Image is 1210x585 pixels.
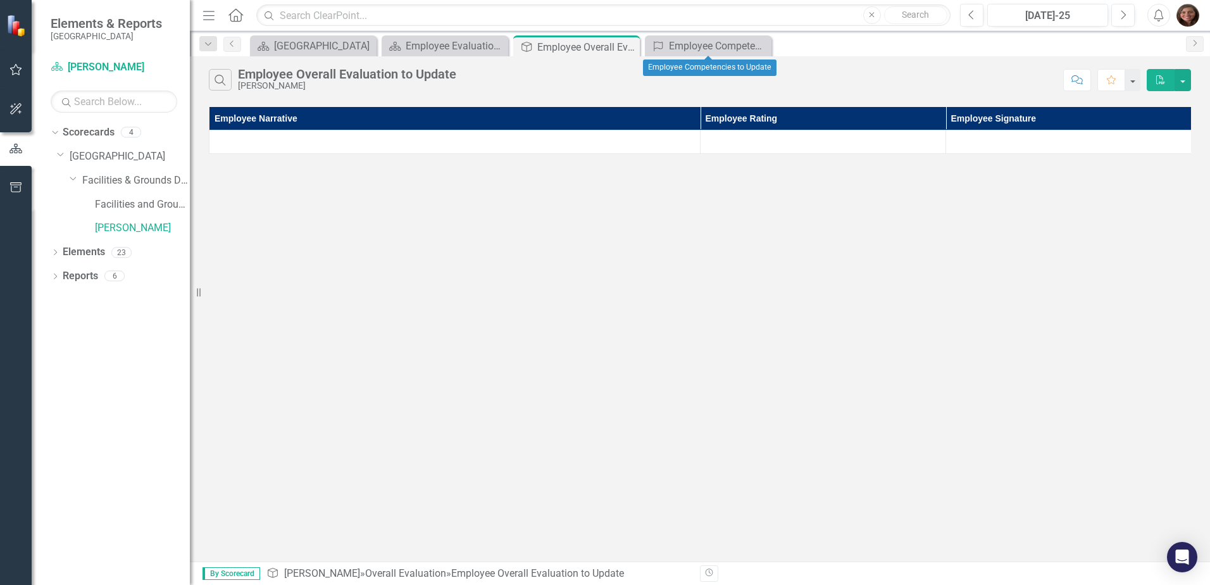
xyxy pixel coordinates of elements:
a: [PERSON_NAME] [51,60,177,75]
div: Employee Overall Evaluation to Update [451,567,624,579]
a: Employee Competencies to Update [648,38,768,54]
td: Double-Click to Edit [209,130,701,154]
div: [GEOGRAPHIC_DATA] [274,38,373,54]
img: Jessica Quinn [1176,4,1199,27]
td: Double-Click to Edit [701,130,946,154]
div: Employee Overall Evaluation to Update [238,67,456,81]
div: [PERSON_NAME] [238,81,456,91]
div: » » [266,567,690,581]
a: Reports [63,269,98,284]
a: Facilities and Grounds Program [95,198,190,212]
input: Search ClearPoint... [256,4,951,27]
div: 6 [104,271,125,282]
span: By Scorecard [203,567,260,580]
div: Employee Competencies to Update [669,38,768,54]
a: [PERSON_NAME] [95,221,190,236]
a: Scorecards [63,125,115,140]
a: Overall Evaluation [365,567,446,579]
button: Search [884,6,947,24]
div: Open Intercom Messenger [1167,542,1197,572]
input: Search Below... [51,91,177,113]
span: Search [902,9,929,20]
div: [DATE]-25 [992,8,1104,23]
a: [PERSON_NAME] [284,567,360,579]
div: 23 [111,247,132,258]
span: Elements & Reports [51,16,162,31]
div: Employee Overall Evaluation to Update [537,39,637,55]
div: 4 [121,127,141,138]
a: Elements [63,245,105,260]
div: Employee Competencies to Update [643,60,777,76]
a: Employee Evaluation Navigation [385,38,505,54]
div: Employee Evaluation Navigation [406,38,505,54]
small: [GEOGRAPHIC_DATA] [51,31,162,41]
a: [GEOGRAPHIC_DATA] [70,149,190,164]
img: ClearPoint Strategy [6,15,28,37]
button: [DATE]-25 [987,4,1108,27]
a: [GEOGRAPHIC_DATA] [253,38,373,54]
a: Facilities & Grounds Department [82,173,190,188]
td: Double-Click to Edit [946,130,1192,154]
